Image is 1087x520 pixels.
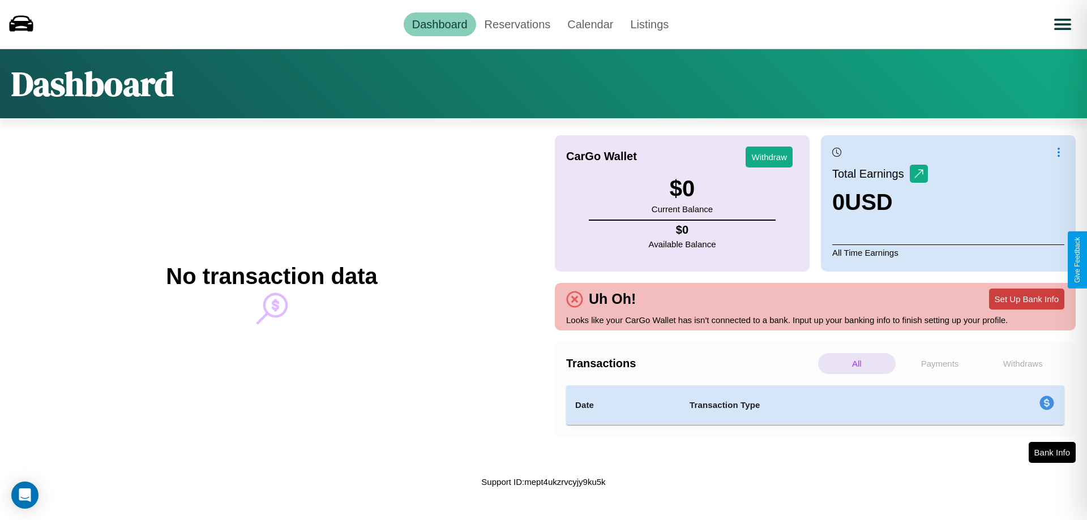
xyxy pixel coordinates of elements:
[832,164,910,184] p: Total Earnings
[476,12,559,36] a: Reservations
[690,398,947,412] h4: Transaction Type
[575,398,671,412] h4: Date
[989,289,1064,310] button: Set Up Bank Info
[1073,237,1081,283] div: Give Feedback
[622,12,677,36] a: Listings
[1047,8,1079,40] button: Open menu
[481,474,605,489] p: Support ID: mept4ukzrvcyjy9ku5k
[652,201,713,217] p: Current Balance
[566,385,1064,425] table: simple table
[649,237,716,252] p: Available Balance
[404,12,476,36] a: Dashboard
[832,244,1064,260] p: All Time Earnings
[11,61,174,107] h1: Dashboard
[652,176,713,201] h3: $ 0
[559,12,622,36] a: Calendar
[649,224,716,237] h4: $ 0
[166,264,377,289] h2: No transaction data
[566,150,637,163] h4: CarGo Wallet
[1029,442,1076,463] button: Bank Info
[901,353,979,374] p: Payments
[832,190,928,215] h3: 0 USD
[566,357,815,370] h4: Transactions
[818,353,896,374] p: All
[11,482,38,509] div: Open Intercom Messenger
[566,312,1064,328] p: Looks like your CarGo Wallet has isn't connected to a bank. Input up your banking info to finish ...
[583,291,641,307] h4: Uh Oh!
[984,353,1062,374] p: Withdraws
[746,147,793,167] button: Withdraw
